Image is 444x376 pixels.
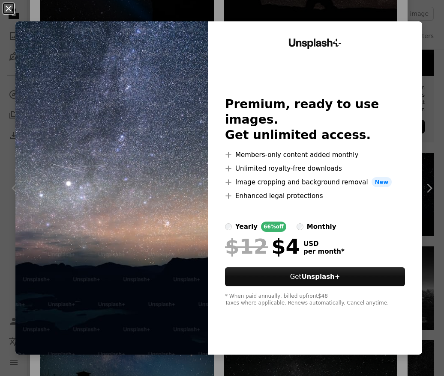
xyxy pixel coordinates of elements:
div: * When paid annually, billed upfront $48 Taxes where applicable. Renews automatically. Cancel any... [225,293,405,307]
div: monthly [307,222,336,232]
button: GetUnsplash+ [225,267,405,286]
li: Unlimited royalty-free downloads [225,163,405,174]
li: Members-only content added monthly [225,150,405,160]
div: yearly [235,222,258,232]
span: per month * [303,248,345,255]
strong: Unsplash+ [301,273,340,281]
li: Enhanced legal protections [225,191,405,201]
div: 66% off [261,222,286,232]
li: Image cropping and background removal [225,177,405,187]
input: monthly [297,223,303,230]
span: USD [303,240,345,248]
span: New [372,177,392,187]
span: $12 [225,235,268,258]
input: yearly66%off [225,223,232,230]
div: $4 [225,235,300,258]
h2: Premium, ready to use images. Get unlimited access. [225,97,405,143]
